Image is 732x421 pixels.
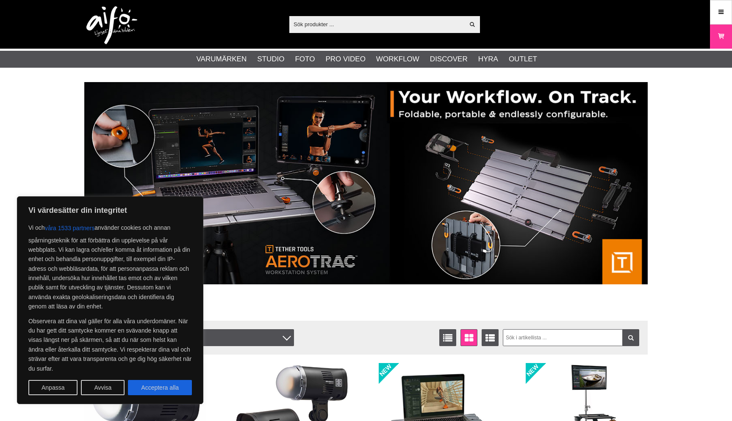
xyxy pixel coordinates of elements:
p: Vi värdesätter din integritet [28,205,192,215]
a: Outlet [509,54,537,65]
a: Pro Video [325,54,365,65]
a: Discover [430,54,468,65]
a: Fönstervisning [460,329,477,346]
a: Hyra [478,54,498,65]
a: Filtrera [622,329,639,346]
input: Sök i artikellista ... [503,329,640,346]
div: Filter [180,329,294,346]
p: Vi och använder cookies och annan spårningsteknik för att förbättra din upplevelse på vår webbpla... [28,220,192,311]
a: Workflow [376,54,419,65]
a: Studio [257,54,284,65]
img: logo.png [86,6,137,44]
button: våra 1533 partners [45,220,95,236]
a: Foto [295,54,315,65]
div: Vi värdesätter din integritet [17,196,203,404]
a: Varumärken [197,54,247,65]
p: Observera att dina val gäller för alla våra underdomäner. När du har gett ditt samtycke kommer en... [28,316,192,373]
input: Sök produkter ... [289,18,464,30]
button: Avvisa [81,380,125,395]
button: Acceptera alla [128,380,192,395]
button: Anpassa [28,380,78,395]
img: Annons:007 banner-header-aerotrac-1390x500.jpg [84,82,648,284]
a: Utökad listvisning [482,329,499,346]
a: Listvisning [439,329,456,346]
